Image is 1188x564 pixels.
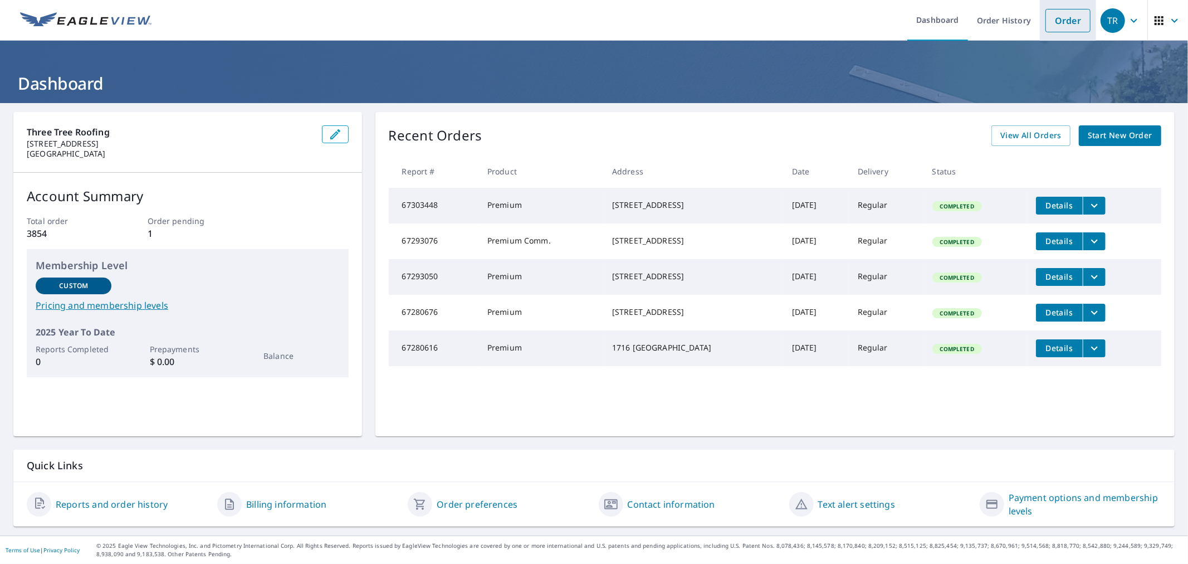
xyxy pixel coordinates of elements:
[1009,491,1161,518] a: Payment options and membership levels
[478,330,603,366] td: Premium
[27,215,107,227] p: Total order
[36,343,111,355] p: Reports Completed
[1036,197,1083,215] button: detailsBtn-67303448
[1101,8,1125,33] div: TR
[612,342,774,353] div: 1716 [GEOGRAPHIC_DATA]
[612,307,774,318] div: [STREET_ADDRESS]
[923,155,1027,188] th: Status
[1045,9,1091,32] a: Order
[20,12,151,29] img: EV Logo
[96,542,1182,558] p: © 2025 Eagle View Technologies, Inc. and Pictometry International Corp. All Rights Reserved. Repo...
[27,149,313,159] p: [GEOGRAPHIC_DATA]
[1043,200,1076,211] span: Details
[148,227,228,240] p: 1
[1036,339,1083,357] button: detailsBtn-67280616
[27,139,313,149] p: [STREET_ADDRESS]
[783,330,849,366] td: [DATE]
[1043,343,1076,353] span: Details
[603,155,783,188] th: Address
[13,72,1175,95] h1: Dashboard
[1043,236,1076,246] span: Details
[1083,304,1106,322] button: filesDropdownBtn-67280676
[478,155,603,188] th: Product
[1036,232,1083,250] button: detailsBtn-67293076
[263,350,339,362] p: Balance
[1043,271,1076,282] span: Details
[246,498,326,511] a: Billing information
[1083,339,1106,357] button: filesDropdownBtn-67280616
[1036,268,1083,286] button: detailsBtn-67293050
[933,238,981,246] span: Completed
[991,125,1070,146] a: View All Orders
[933,345,981,353] span: Completed
[1036,304,1083,322] button: detailsBtn-67280676
[389,295,478,330] td: 67280676
[849,188,923,223] td: Regular
[933,309,981,317] span: Completed
[1083,268,1106,286] button: filesDropdownBtn-67293050
[1088,129,1152,143] span: Start New Order
[148,215,228,227] p: Order pending
[478,223,603,259] td: Premium Comm.
[56,498,168,511] a: Reports and order history
[612,235,774,246] div: [STREET_ADDRESS]
[783,155,849,188] th: Date
[59,281,88,291] p: Custom
[478,259,603,295] td: Premium
[612,200,774,211] div: [STREET_ADDRESS]
[27,186,349,206] p: Account Summary
[1079,125,1161,146] a: Start New Order
[389,330,478,366] td: 67280616
[628,498,715,511] a: Contact information
[1083,197,1106,215] button: filesDropdownBtn-67303448
[389,259,478,295] td: 67293050
[36,299,340,312] a: Pricing and membership levels
[6,547,80,553] p: |
[783,295,849,330] td: [DATE]
[612,271,774,282] div: [STREET_ADDRESS]
[849,223,923,259] td: Regular
[27,227,107,240] p: 3854
[783,223,849,259] td: [DATE]
[849,330,923,366] td: Regular
[437,498,517,511] a: Order preferences
[783,188,849,223] td: [DATE]
[36,325,340,339] p: 2025 Year To Date
[1043,307,1076,318] span: Details
[1000,129,1062,143] span: View All Orders
[478,295,603,330] td: Premium
[389,125,482,146] p: Recent Orders
[1083,232,1106,250] button: filesDropdownBtn-67293076
[150,343,226,355] p: Prepayments
[933,202,981,210] span: Completed
[389,223,478,259] td: 67293076
[389,155,478,188] th: Report #
[849,295,923,330] td: Regular
[933,274,981,281] span: Completed
[849,259,923,295] td: Regular
[478,188,603,223] td: Premium
[389,188,478,223] td: 67303448
[818,498,895,511] a: Text alert settings
[43,546,80,554] a: Privacy Policy
[27,459,1161,473] p: Quick Links
[36,258,340,273] p: Membership Level
[150,355,226,368] p: $ 0.00
[849,155,923,188] th: Delivery
[27,125,313,139] p: Three Tree Roofing
[783,259,849,295] td: [DATE]
[6,546,40,554] a: Terms of Use
[36,355,111,368] p: 0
